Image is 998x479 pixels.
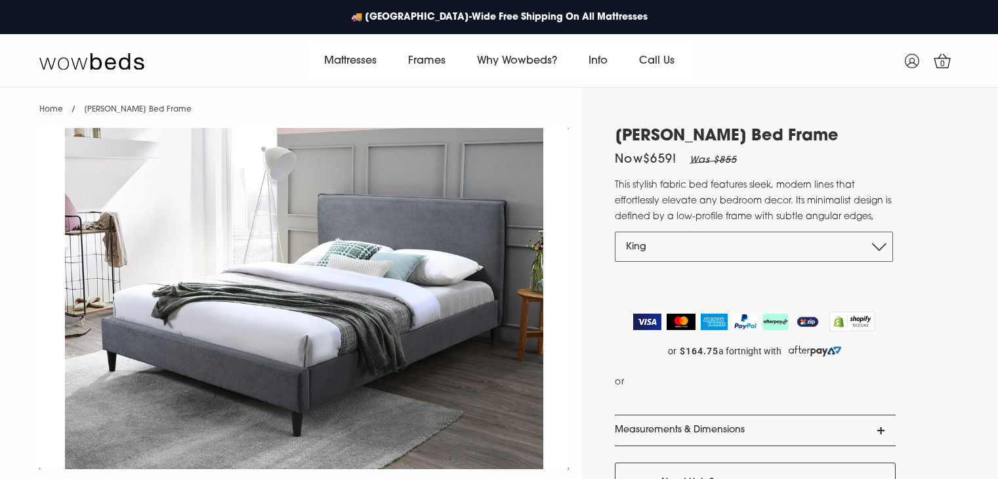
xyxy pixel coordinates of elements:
[667,314,696,330] img: MasterCard Logo
[461,43,573,79] a: Why Wowbeds?
[344,4,654,31] a: 🚚 [GEOGRAPHIC_DATA]-Wide Free Shipping On All Mattresses
[392,43,461,79] a: Frames
[615,127,896,146] h1: [PERSON_NAME] Bed Frame
[794,314,821,330] img: ZipPay Logo
[829,312,875,331] img: Shopify secure badge
[680,346,718,357] strong: $164.75
[627,374,894,395] iframe: PayPal Message 1
[633,314,661,330] img: Visa Logo
[733,314,758,330] img: PayPal Logo
[308,43,392,79] a: Mattresses
[573,43,623,79] a: Info
[690,156,737,165] em: Was $855
[701,314,728,330] img: American Express Logo
[762,314,789,330] img: AfterPay Logo
[615,178,896,241] p: This stylish fabric bed features sleek, modern lines that effortlessly elevate any bedroom decor....
[39,106,63,114] a: Home
[926,45,959,77] a: 0
[623,43,690,79] a: Call Us
[615,374,625,390] span: or
[718,346,781,357] span: a fortnight with
[39,52,144,70] img: Wow Beds Logo
[615,154,676,166] span: Now $659 !
[668,346,676,357] span: or
[615,341,896,361] a: or $164.75 a fortnight with
[72,106,75,114] span: /
[615,415,896,446] a: Measurements & Dimensions
[84,106,192,114] span: [PERSON_NAME] Bed Frame
[936,58,949,71] span: 0
[39,88,192,121] nav: breadcrumbs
